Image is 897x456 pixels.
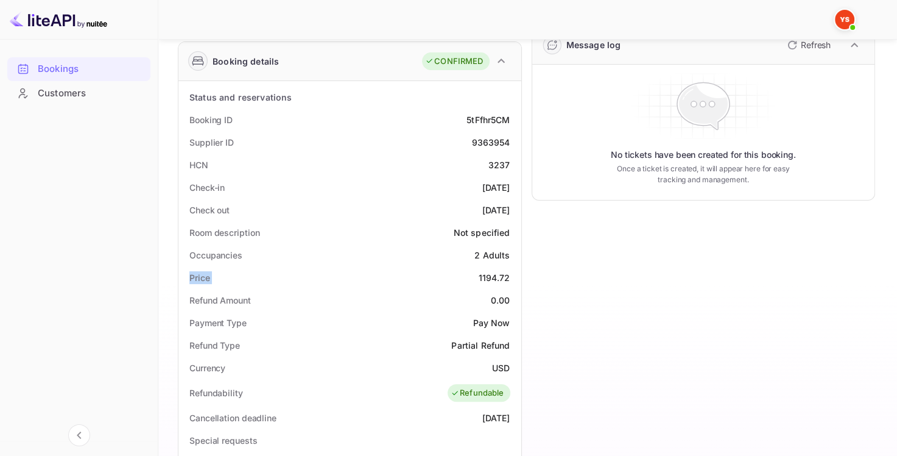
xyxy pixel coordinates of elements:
div: Currency [189,362,225,374]
div: Pay Now [473,316,510,329]
div: Bookings [7,57,150,81]
div: Cancellation deadline [189,411,276,424]
img: Yandex Support [835,10,854,29]
img: LiteAPI logo [10,10,107,29]
div: CONFIRMED [425,55,483,68]
div: 1194.72 [478,271,510,284]
button: Refresh [780,35,835,55]
div: 2 Adults [474,249,510,262]
div: Occupancies [189,249,242,262]
div: [DATE] [482,181,510,194]
p: Once a ticket is created, it will appear here for easy tracking and management. [611,163,795,185]
div: [DATE] [482,411,510,424]
div: Refundable [451,387,504,399]
div: Room description [189,226,259,239]
div: Special requests [189,434,257,447]
div: 3237 [488,159,510,171]
div: Message log [566,38,621,51]
div: Check-in [189,181,225,194]
div: Bookings [38,62,144,76]
p: Refresh [801,38,831,51]
div: Price [189,271,210,284]
div: Not specified [454,226,510,239]
a: Bookings [7,57,150,80]
div: 5tFfhr5CM [466,113,510,126]
p: No tickets have been created for this booking. [611,149,796,161]
div: Refund Type [189,339,240,352]
div: 9363954 [471,136,510,149]
button: Collapse navigation [68,424,90,446]
a: Customers [7,82,150,104]
div: Booking ID [189,113,233,126]
div: USD [492,362,510,374]
div: [DATE] [482,204,510,216]
div: Refundability [189,387,243,399]
div: Booking details [213,55,279,68]
div: Status and reservations [189,91,292,104]
div: HCN [189,159,208,171]
div: Refund Amount [189,294,251,307]
div: Payment Type [189,316,247,329]
div: Partial Refund [451,339,510,352]
div: Customers [38,87,144,101]
div: 0.00 [491,294,510,307]
div: Customers [7,82,150,105]
div: Check out [189,204,230,216]
div: Supplier ID [189,136,234,149]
